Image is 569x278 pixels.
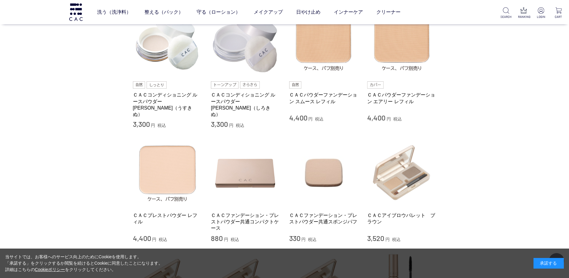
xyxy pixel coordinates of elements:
[151,123,155,128] span: 円
[500,7,512,19] a: SEARCH
[211,81,239,89] img: トーンアップ
[152,237,156,242] span: 円
[133,81,145,89] img: 自然
[133,120,150,128] span: 3,300
[211,8,280,77] img: ＣＡＣコンディショニング ルースパウダー 白絹（しろきぬ）
[289,81,302,89] img: 自然
[231,237,239,242] span: 税込
[289,113,307,122] span: 4,400
[240,81,260,89] img: さらさら
[301,237,306,242] span: 円
[367,234,384,242] span: 3,520
[211,92,280,117] a: ＣＡＣコンディショニング ルースパウダー [PERSON_NAME]（しろきぬ）
[289,138,358,207] img: ＣＡＣファンデーション・プレストパウダー共通スポンジパフ
[197,4,240,21] a: 守る（ローション）
[159,237,167,242] span: 税込
[392,237,401,242] span: 税込
[211,234,223,242] span: 880
[157,123,166,128] span: 税込
[5,254,163,273] div: 当サイトでは、お客様へのサービス向上のためにCookieを使用します。 「承諾する」をクリックするか閲覧を続けるとCookieに同意したことになります。 詳細はこちらの をクリックしてください。
[367,81,384,89] img: カバー
[133,138,202,207] img: ＣＡＣプレストパウダー レフィル
[367,92,436,105] a: ＣＡＣパウダーファンデーション エアリー レフィル
[367,8,436,77] img: ＣＡＣパウダーファンデーション エアリー レフィル
[393,117,402,121] span: 税込
[518,7,529,19] a: RANKING
[144,4,183,21] a: 整える（パック）
[387,117,391,121] span: 円
[133,8,202,77] img: ＣＡＣコンディショニング ルースパウダー 薄絹（うすきぬ）
[315,117,323,121] span: 税込
[385,237,390,242] span: 円
[533,258,564,269] div: 承諾する
[296,4,320,21] a: 日やけ止め
[289,8,358,77] img: ＣＡＣパウダーファンデーション スムース レフィル
[553,15,564,19] p: CART
[289,234,300,242] span: 330
[500,15,512,19] p: SEARCH
[367,138,436,207] img: ＣＡＣアイブロウパレット ブラウン
[236,123,244,128] span: 税込
[289,92,358,105] a: ＣＡＣパウダーファンデーション スムース レフィル
[35,267,65,272] a: Cookieポリシー
[68,3,83,21] img: logo
[133,92,202,117] a: ＣＡＣコンディショニング ルースパウダー [PERSON_NAME]（うすきぬ）
[289,212,358,225] a: ＣＡＣファンデーション・プレストパウダー共通スポンジパフ
[367,113,385,122] span: 4,400
[224,237,228,242] span: 円
[553,7,564,19] a: CART
[518,15,529,19] p: RANKING
[367,212,436,225] a: ＣＡＣアイブロウパレット ブラウン
[211,120,228,128] span: 3,300
[535,7,547,19] a: LOGIN
[147,81,167,89] img: しっとり
[133,234,151,242] span: 4,400
[133,212,202,225] a: ＣＡＣプレストパウダー レフィル
[308,117,313,121] span: 円
[211,212,280,232] a: ＣＡＣファンデーション・プレストパウダー共通コンパクトケース
[254,4,283,21] a: メイクアップ
[535,15,547,19] p: LOGIN
[334,4,363,21] a: インナーケア
[97,4,131,21] a: 洗う（洗浄料）
[376,4,401,21] a: クリーナー
[211,138,280,207] img: ＣＡＣファンデーション・プレストパウダー共通コンパクトケース
[308,237,317,242] span: 税込
[229,123,233,128] span: 円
